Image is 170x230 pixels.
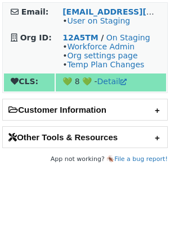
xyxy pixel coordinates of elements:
a: User on Staging [67,16,130,25]
td: 💚 8 💚 - [56,73,166,91]
strong: Email: [21,7,49,16]
h2: Customer Information [3,99,167,120]
a: 12A5TM [62,33,99,42]
a: File a bug report! [114,155,168,163]
strong: / [101,33,104,42]
a: Workforce Admin [67,42,135,51]
a: Org settings page [67,51,137,60]
span: • [62,16,130,25]
a: Temp Plan Changes [67,60,144,69]
span: • • • [62,42,144,69]
a: On Staging [106,33,150,42]
strong: Org ID: [20,33,52,42]
a: Detail [97,77,127,86]
footer: App not working? 🪳 [2,154,168,165]
strong: CLS: [11,77,38,86]
h2: Other Tools & Resources [3,127,167,148]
